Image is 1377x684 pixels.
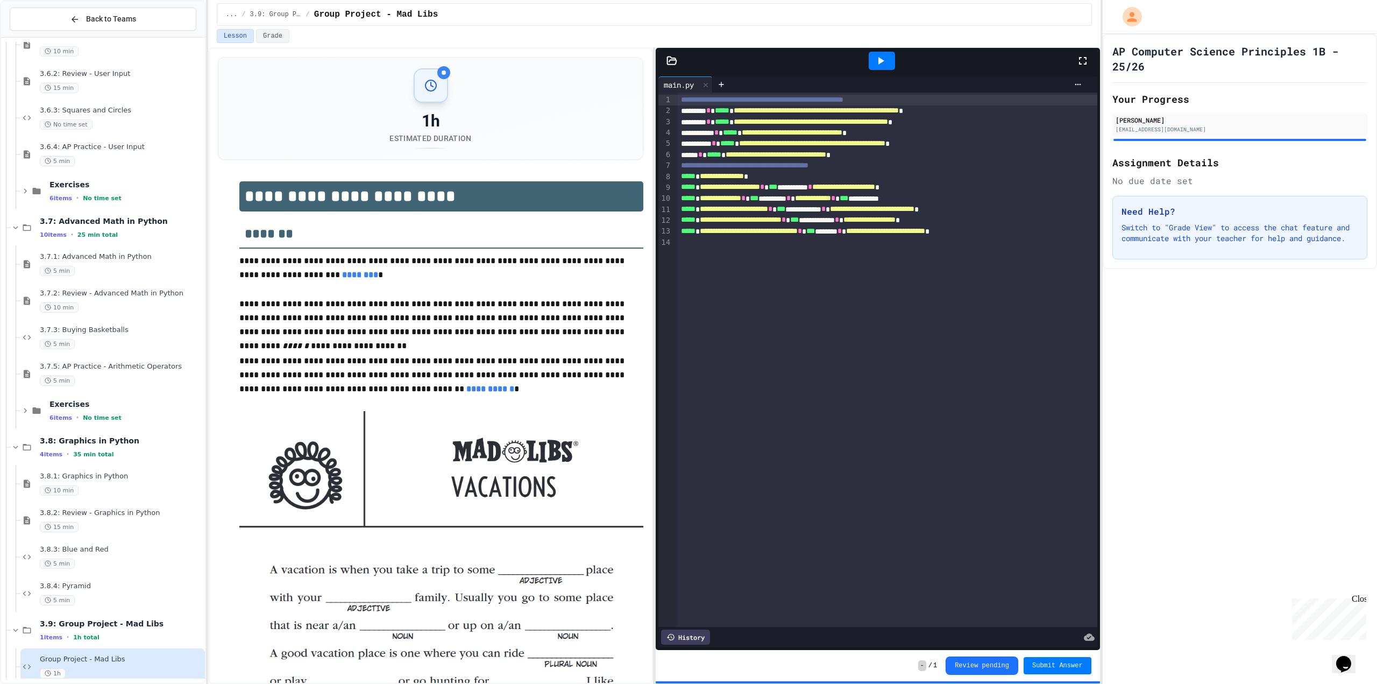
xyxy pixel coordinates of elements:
div: My Account [1111,4,1145,29]
h3: Need Help? [1122,205,1358,218]
span: No time set [40,119,93,130]
button: Grade [256,29,289,43]
span: • [67,633,69,641]
span: 3.8.3: Blue and Red [40,545,203,554]
div: 3 [658,117,672,128]
div: Estimated Duration [389,133,471,144]
span: 5 min [40,339,75,349]
div: 12 [658,215,672,226]
span: 6 items [49,414,72,421]
span: / [306,10,310,19]
span: • [67,450,69,459]
span: • [76,413,79,422]
button: Lesson [217,29,254,43]
div: [PERSON_NAME] [1116,115,1364,125]
span: Back to Teams [86,13,136,25]
iframe: chat widget [1288,594,1366,640]
h1: AP Computer Science Principles 1B - 25/26 [1112,44,1367,74]
button: Review pending [946,657,1018,675]
div: 11 [658,205,672,215]
span: 3.9: Group Project - Mad Libs [250,10,302,19]
span: 10 min [40,46,79,57]
span: 3.8.2: Review - Graphics in Python [40,509,203,518]
div: 14 [658,237,672,248]
span: 5 min [40,559,75,569]
span: 3.8.4: Pyramid [40,582,203,591]
h2: Your Progress [1112,91,1367,107]
span: ... [226,10,238,19]
span: 5 min [40,376,75,386]
div: main.py [658,76,713,93]
p: Switch to "Grade View" to access the chat feature and communicate with your teacher for help and ... [1122,222,1358,244]
span: Group Project - Mad Libs [40,655,203,664]
span: 1 items [40,634,62,641]
span: 1 [933,661,937,670]
span: • [71,230,73,239]
span: No time set [83,195,122,202]
span: 4 items [40,451,62,458]
div: 4 [658,128,672,138]
span: 10 min [40,485,79,496]
div: 1 [658,95,672,105]
span: 15 min [40,83,79,93]
div: Chat with us now!Close [4,4,74,68]
span: 3.9: Group Project - Mad Libs [40,619,203,629]
span: 1h total [73,634,100,641]
span: 5 min [40,595,75,605]
div: 9 [658,182,672,193]
iframe: chat widget [1332,641,1366,673]
span: • [76,194,79,202]
button: Submit Answer [1024,657,1091,674]
div: No due date set [1112,174,1367,187]
span: Exercises [49,180,203,189]
span: No time set [83,414,122,421]
span: 3.6.2: Review - User Input [40,69,203,79]
div: 1h [389,111,471,131]
span: 3.7.3: Buying Basketballs [40,326,203,335]
span: 5 min [40,266,75,276]
div: 5 [658,138,672,149]
div: main.py [658,79,699,90]
span: 3.7.1: Advanced Math in Python [40,252,203,262]
h2: Assignment Details [1112,155,1367,170]
span: 5 min [40,156,75,166]
div: 6 [658,150,672,160]
span: 3.6.3: Squares and Circles [40,106,203,115]
div: 10 [658,193,672,204]
div: 2 [658,105,672,116]
div: 13 [658,226,672,237]
span: Group Project - Mad Libs [314,8,438,21]
div: [EMAIL_ADDRESS][DOMAIN_NAME] [1116,125,1364,133]
span: 15 min [40,522,79,532]
span: 3.7: Advanced Math in Python [40,216,203,226]
span: 3.6.4: AP Practice - User Input [40,143,203,152]
span: 6 items [49,195,72,202]
span: 3.7.2: Review - Advanced Math in Python [40,289,203,298]
span: 25 min total [77,231,118,238]
div: 7 [658,160,672,171]
span: 10 min [40,302,79,313]
span: 10 items [40,231,67,238]
span: Exercises [49,399,203,409]
span: - [918,660,926,671]
span: 3.8.1: Graphics in Python [40,472,203,481]
button: Back to Teams [10,8,196,31]
span: / [928,661,932,670]
div: 8 [658,172,672,182]
span: 35 min total [73,451,113,458]
span: 3.7.5: AP Practice - Arithmetic Operators [40,362,203,371]
span: Submit Answer [1032,661,1083,670]
div: History [661,630,710,645]
span: / [242,10,245,19]
span: 1h [40,668,66,679]
span: 3.8: Graphics in Python [40,436,203,446]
